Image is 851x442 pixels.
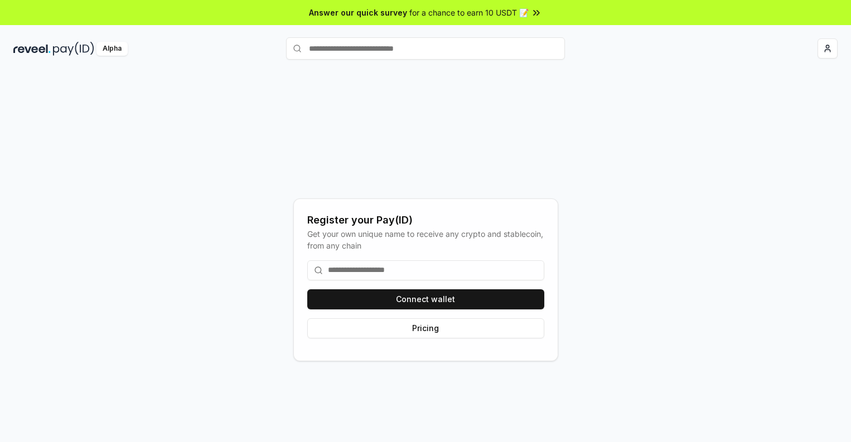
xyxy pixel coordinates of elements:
div: Get your own unique name to receive any crypto and stablecoin, from any chain [307,228,544,251]
div: Register your Pay(ID) [307,212,544,228]
button: Connect wallet [307,289,544,309]
img: pay_id [53,42,94,56]
button: Pricing [307,318,544,338]
img: reveel_dark [13,42,51,56]
div: Alpha [96,42,128,56]
span: Answer our quick survey [309,7,407,18]
span: for a chance to earn 10 USDT 📝 [409,7,529,18]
